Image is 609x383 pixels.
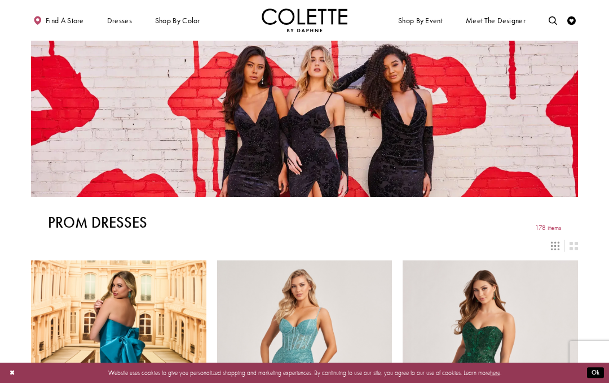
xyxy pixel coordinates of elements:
[570,242,578,250] span: Switch layout to 2 columns
[565,8,578,32] a: Check Wishlist
[551,242,559,250] span: Switch layout to 3 columns
[5,365,19,381] button: Close Dialog
[587,368,604,378] button: Submit Dialog
[105,8,134,32] span: Dresses
[31,8,86,32] a: Find a store
[46,16,84,25] span: Find a store
[262,8,347,32] a: Visit Home Page
[396,8,444,32] span: Shop By Event
[153,8,202,32] span: Shop by color
[48,214,147,231] h1: Prom Dresses
[490,369,500,377] a: here
[398,16,443,25] span: Shop By Event
[464,8,528,32] a: Meet the designer
[155,16,200,25] span: Shop by color
[61,367,548,378] p: Website uses cookies to give you personalized shopping and marketing experiences. By continuing t...
[535,224,561,232] span: 178 items
[107,16,132,25] span: Dresses
[26,237,583,255] div: Layout Controls
[262,8,347,32] img: Colette by Daphne
[546,8,559,32] a: Toggle search
[466,16,526,25] span: Meet the designer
